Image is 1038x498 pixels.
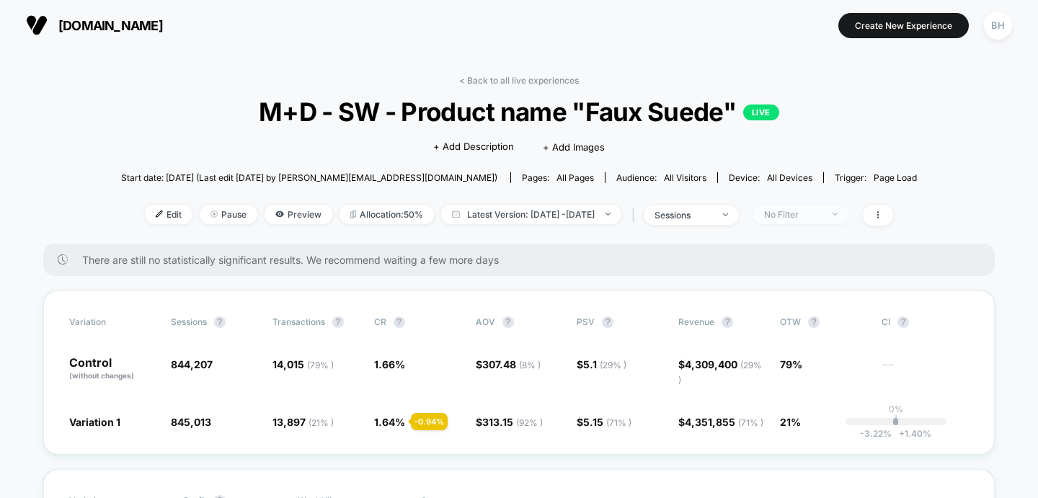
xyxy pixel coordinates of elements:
span: $ [678,416,763,428]
a: < Back to all live experiences [459,75,579,86]
span: Preview [265,205,332,224]
span: --- [882,360,969,386]
span: 1.66 % [374,358,405,370]
span: (without changes) [69,371,134,380]
p: Control [69,357,156,381]
span: $ [476,416,543,428]
span: $ [678,358,762,385]
span: Start date: [DATE] (Last edit [DATE] by [PERSON_NAME][EMAIL_ADDRESS][DOMAIN_NAME]) [121,172,497,183]
span: CR [374,316,386,327]
span: + Add Description [433,140,514,154]
span: M+D - SW - Product name "Faux Suede" [161,97,877,127]
span: ( 29 % ) [678,360,762,385]
div: Pages: [522,172,594,183]
span: ( 8 % ) [519,360,541,370]
span: 4,309,400 [678,358,762,385]
span: ( 79 % ) [307,360,334,370]
span: OTW [780,316,859,328]
span: 844,207 [171,358,213,370]
button: BH [980,11,1016,40]
span: 79% [780,358,802,370]
span: 1.64 % [374,416,405,428]
img: rebalance [350,210,356,218]
img: Visually logo [26,14,48,36]
span: 313.15 [482,416,543,428]
span: Variation [69,316,148,328]
span: PSV [577,316,595,327]
span: Latest Version: [DATE] - [DATE] [441,205,621,224]
p: | [895,414,897,425]
span: ( 29 % ) [600,360,626,370]
div: BH [984,12,1012,40]
img: end [605,213,611,215]
button: ? [332,316,344,328]
span: Edit [145,205,192,224]
span: | [629,205,644,226]
span: + [899,428,905,439]
div: Audience: [616,172,706,183]
button: ? [602,316,613,328]
span: Allocation: 50% [340,205,434,224]
img: edit [156,210,163,218]
span: ( 92 % ) [516,417,543,428]
span: 5.1 [583,358,626,370]
img: end [210,210,218,218]
span: 1.40 % [892,428,931,439]
span: 14,015 [272,358,334,370]
p: 0% [889,404,903,414]
span: Variation 1 [69,416,120,428]
span: all pages [556,172,594,183]
div: Trigger: [835,172,917,183]
span: ( 21 % ) [309,417,334,428]
span: + Add Images [543,141,605,153]
span: AOV [476,316,495,327]
span: -3.22 % [860,428,892,439]
span: Pause [200,205,257,224]
span: Page Load [874,172,917,183]
button: ? [502,316,514,328]
span: $ [577,416,631,428]
div: sessions [655,210,712,221]
span: Sessions [171,316,207,327]
button: ? [897,316,909,328]
button: ? [722,316,733,328]
div: No Filter [764,209,822,220]
span: ( 71 % ) [606,417,631,428]
button: ? [214,316,226,328]
img: calendar [452,210,460,218]
button: [DOMAIN_NAME] [22,14,167,37]
span: 845,013 [171,416,211,428]
span: CI [882,316,961,328]
img: end [833,213,838,215]
button: ? [808,316,820,328]
button: Create New Experience [838,13,969,38]
span: $ [577,358,626,370]
span: Transactions [272,316,325,327]
span: 5.15 [583,416,631,428]
button: ? [394,316,405,328]
img: end [723,213,728,216]
span: Revenue [678,316,714,327]
p: LIVE [743,105,779,120]
span: 21% [780,416,801,428]
span: 4,351,855 [685,416,763,428]
span: ( 71 % ) [738,417,763,428]
span: all devices [767,172,812,183]
span: [DOMAIN_NAME] [58,18,163,33]
span: $ [476,358,541,370]
div: - 0.94 % [411,413,448,430]
span: 13,897 [272,416,334,428]
span: There are still no statistically significant results. We recommend waiting a few more days [82,254,966,266]
span: Device: [717,172,823,183]
span: All Visitors [664,172,706,183]
span: 307.48 [482,358,541,370]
